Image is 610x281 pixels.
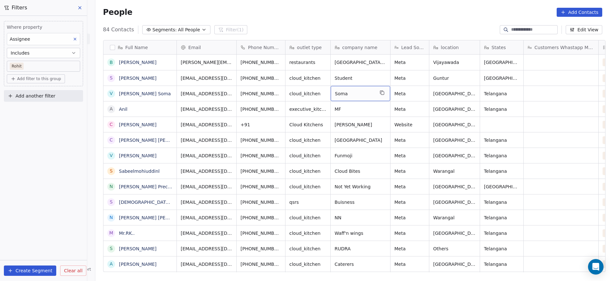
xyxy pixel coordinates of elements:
[401,44,425,51] span: Lead Source
[181,121,232,128] span: [EMAIL_ADDRESS][DOMAIN_NAME]
[289,90,326,97] span: cloud_kitchen
[109,230,113,236] div: M
[394,59,425,66] span: Meta
[110,90,113,97] div: V
[335,137,386,143] span: [GEOGRAPHIC_DATA]
[103,40,177,54] div: Full Name
[289,199,326,205] span: qsrs
[335,230,386,236] span: Waff'n wings
[289,261,326,267] span: cloud_kitchen
[433,106,476,112] span: [GEOGRAPHIC_DATA]
[433,261,476,267] span: [GEOGRAPHIC_DATA]
[125,44,148,51] span: Full Name
[484,245,519,252] span: Telangana
[181,183,232,190] span: [EMAIL_ADDRESS][DOMAIN_NAME]
[335,183,386,190] span: Not Yet Working
[433,245,476,252] span: Others
[103,7,133,17] span: People
[181,106,232,112] span: [EMAIL_ADDRESS][DOMAIN_NAME]
[248,44,281,51] span: Phone Number
[524,40,598,54] div: Customers Whastapp Message
[394,168,425,174] span: Meta
[289,59,326,66] span: restaurants
[110,59,113,66] div: B
[119,138,196,143] a: [PERSON_NAME] [PERSON_NAME]
[110,245,112,252] div: S
[433,230,476,236] span: [GEOGRAPHIC_DATA]
[297,44,322,51] span: outlet type
[433,199,476,205] span: [GEOGRAPHIC_DATA]
[110,75,112,81] div: S
[484,152,519,159] span: Telangana
[433,168,476,174] span: Warangal
[391,40,429,54] div: Lead Source
[394,90,425,97] span: Meta
[335,106,386,112] span: MF
[241,121,281,128] span: +91
[394,75,425,81] span: Meta
[484,214,519,221] span: Telangana
[241,152,281,159] span: [PHONE_NUMBER]
[289,245,326,252] span: cloud_kitchen
[289,75,326,81] span: cloud_kitchen
[241,168,281,174] span: [PHONE_NUMBER]
[484,230,519,236] span: Telangana
[241,261,281,267] span: [PHONE_NUMBER]
[241,230,281,236] span: [PHONE_NUMBER]
[394,152,425,159] span: Meta
[484,137,519,143] span: Telangana
[335,199,386,205] span: Buisness
[289,214,326,221] span: cloud_kitchen
[289,121,326,128] span: Cloud Kitchens
[335,214,386,221] span: NN
[484,75,519,81] span: [GEOGRAPHIC_DATA]
[335,245,386,252] span: RUDRA
[588,259,604,275] div: Open Intercom Messenger
[331,40,390,54] div: company name
[484,183,519,190] span: [GEOGRAPHIC_DATA]
[335,168,386,174] span: Cloud Bites
[433,75,476,81] span: Guntur
[335,121,386,128] span: [PERSON_NAME]
[285,40,330,54] div: outlet type
[241,183,281,190] span: [PHONE_NUMBER]
[433,152,476,159] span: [GEOGRAPHIC_DATA]
[214,25,248,34] button: Filter(1)
[484,168,519,174] span: Telangana
[335,90,374,97] span: Soma
[342,44,378,51] span: company name
[119,76,156,81] a: [PERSON_NAME]
[335,261,386,267] span: Caterers
[241,90,281,97] span: [PHONE_NUMBER]
[119,231,135,236] a: Mr.RK..
[181,75,232,81] span: [EMAIL_ADDRESS][DOMAIN_NAME]
[103,55,177,272] div: grid
[119,107,127,112] a: Anil
[241,75,281,81] span: [PHONE_NUMBER]
[181,245,232,252] span: [EMAIL_ADDRESS][DOMAIN_NAME]
[178,26,200,33] span: All People
[335,75,386,81] span: Student
[110,152,113,159] div: V
[103,26,134,34] span: 84 Contacts
[119,184,177,189] a: [PERSON_NAME] Precious
[394,121,425,128] span: Website
[109,183,112,190] div: N
[119,262,156,267] a: [PERSON_NAME]
[289,152,326,159] span: cloud_kitchen
[119,153,156,158] a: [PERSON_NAME]
[181,137,232,143] span: [EMAIL_ADDRESS][DOMAIN_NAME]
[433,121,476,128] span: [GEOGRAPHIC_DATA]
[181,199,232,205] span: [EMAIL_ADDRESS][DOMAIN_NAME]
[441,44,459,51] span: location
[61,267,91,272] span: Help & Support
[119,122,156,127] a: [PERSON_NAME]
[241,199,281,205] span: [PHONE_NUMBER]
[181,168,232,174] span: [EMAIL_ADDRESS][DOMAIN_NAME]
[480,40,523,54] div: States
[119,215,196,220] a: [PERSON_NAME] [PERSON_NAME]
[119,169,160,174] a: Sabeelmohiuddinl
[433,90,476,97] span: [GEOGRAPHIC_DATA]
[241,245,281,252] span: [PHONE_NUMBER]
[237,40,285,54] div: Phone Number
